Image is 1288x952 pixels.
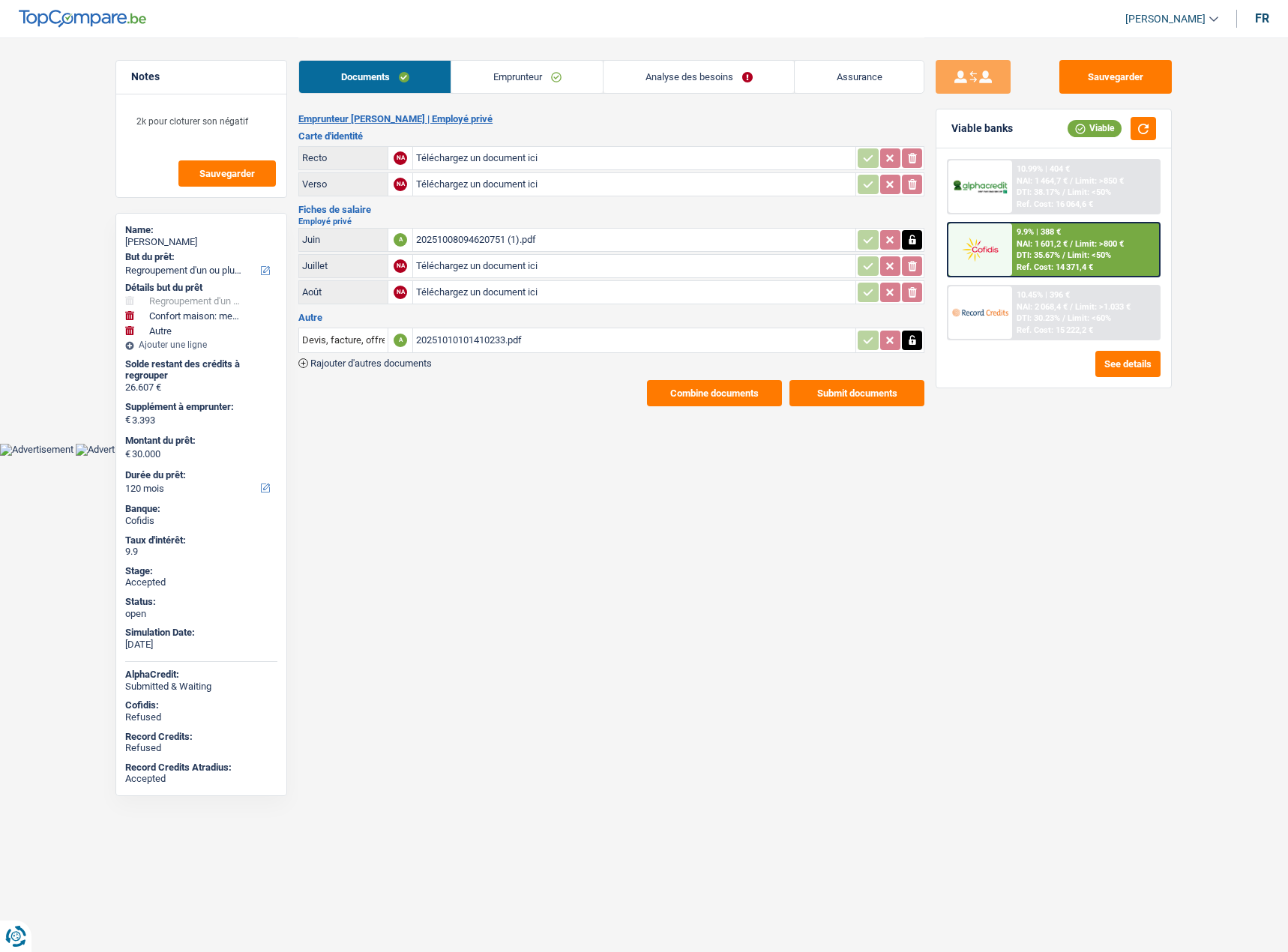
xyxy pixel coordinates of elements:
span: DTI: 38.17% [1017,187,1060,197]
div: 20251010101410233.pdf [416,329,852,352]
div: Solde restant des crédits à regrouper [125,358,277,382]
span: € [125,448,130,460]
div: Simulation Date: [125,627,277,639]
div: Verso [302,178,385,190]
div: Ajouter une ligne [125,340,277,350]
span: Limit: >1.033 € [1075,302,1131,312]
div: NA [394,259,407,273]
span: Limit: >800 € [1075,239,1124,249]
img: Advertisement [76,444,149,456]
label: Montant du prêt: [125,435,274,447]
div: Juillet [302,260,385,271]
span: Limit: >850 € [1075,176,1124,186]
h3: Fiches de salaire [298,205,924,214]
div: Banque: [125,503,277,515]
div: Record Credits Atradius: [125,762,277,774]
span: DTI: 35.67% [1017,250,1060,260]
h5: Notes [131,70,271,83]
a: [PERSON_NAME] [1113,7,1218,31]
div: Stage: [125,565,277,577]
div: Taux d'intérêt: [125,534,277,546]
label: But du prêt: [125,251,274,263]
button: Sauvegarder [1059,60,1172,94]
div: fr [1255,11,1269,25]
div: Août [302,286,385,298]
button: See details [1095,351,1161,377]
button: Submit documents [789,380,924,406]
div: Viable [1068,120,1122,136]
button: Combine documents [647,380,782,406]
span: / [1070,239,1073,249]
span: Limit: <50% [1068,187,1111,197]
a: Emprunteur [451,61,603,93]
label: Durée du prêt: [125,469,274,481]
div: Name: [125,224,277,236]
div: Cofidis [125,515,277,527]
a: Documents [299,61,451,93]
div: Record Credits: [125,731,277,743]
div: Accepted [125,576,277,588]
span: [PERSON_NAME] [1125,13,1206,25]
div: Détails but du prêt [125,282,277,294]
span: Rajouter d'autres documents [310,358,432,368]
span: / [1062,250,1065,260]
div: 9.9% | 388 € [1017,227,1061,237]
div: NA [394,178,407,191]
div: 10.45% | 396 € [1017,290,1070,300]
h3: Carte d'identité [298,131,924,141]
span: NAI: 1 601,2 € [1017,239,1068,249]
div: [PERSON_NAME] [125,236,277,248]
span: Limit: <60% [1068,313,1111,323]
span: DTI: 30.23% [1017,313,1060,323]
span: NAI: 2 068,4 € [1017,302,1068,312]
span: Limit: <50% [1068,250,1111,260]
div: [DATE] [125,639,277,651]
div: 20251008094620751 (1).pdf [416,229,852,251]
label: Supplément à emprunter: [125,401,274,413]
button: Sauvegarder [178,160,276,187]
div: Ref. Cost: 15 222,2 € [1017,325,1093,335]
img: TopCompare Logo [19,10,146,28]
div: Accepted [125,773,277,785]
a: Analyse des besoins [604,61,794,93]
div: Ref. Cost: 14 371,4 € [1017,262,1093,272]
div: 9.9 [125,546,277,558]
div: NA [394,151,407,165]
div: open [125,608,277,620]
div: 26.607 € [125,382,277,394]
img: Record Credits [952,298,1008,326]
span: Sauvegarder [199,169,255,178]
div: Juin [302,234,385,245]
h2: Emprunteur [PERSON_NAME] | Employé privé [298,113,924,125]
div: Status: [125,596,277,608]
h2: Employé privé [298,217,924,226]
span: / [1070,176,1073,186]
span: NAI: 1 464,7 € [1017,176,1068,186]
div: 10.99% | 404 € [1017,164,1070,174]
span: € [125,414,130,426]
div: Ref. Cost: 16 064,6 € [1017,199,1093,209]
div: Refused [125,742,277,754]
span: / [1062,187,1065,197]
img: Cofidis [952,235,1008,263]
a: Assurance [795,61,924,93]
div: Cofidis: [125,699,277,711]
span: / [1070,302,1073,312]
button: Rajouter d'autres documents [298,358,432,368]
div: Submitted & Waiting [125,681,277,693]
div: Recto [302,152,385,163]
div: A [394,233,407,247]
div: AlphaCredit: [125,669,277,681]
div: Refused [125,711,277,723]
h3: Autre [298,313,924,322]
div: Viable banks [951,122,1013,135]
div: A [394,334,407,347]
div: NA [394,286,407,299]
img: AlphaCredit [952,178,1008,196]
span: / [1062,313,1065,323]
